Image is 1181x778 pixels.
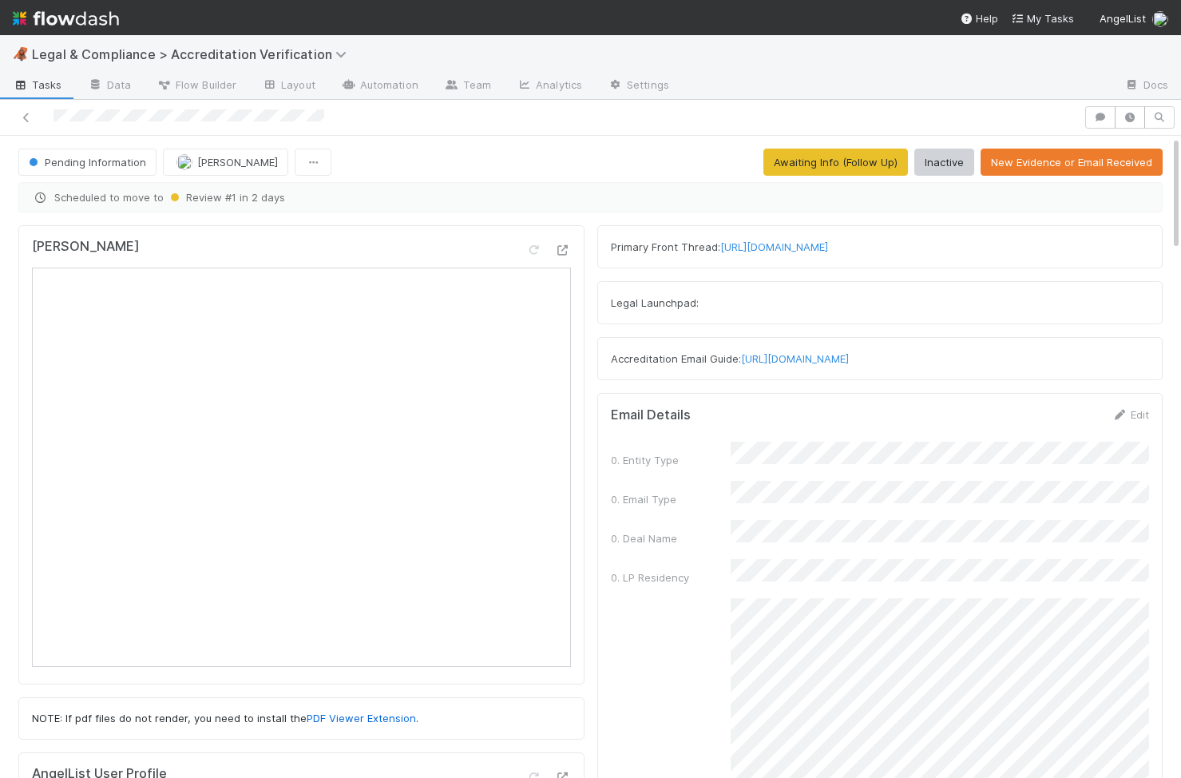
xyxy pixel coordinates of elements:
div: 0. Email Type [611,491,731,507]
span: Primary Front Thread: [611,240,828,253]
p: NOTE: If pdf files do not render, you need to install the . [32,711,571,727]
a: [URL][DOMAIN_NAME] [720,240,828,253]
span: Review #1 [167,191,236,204]
button: New Evidence or Email Received [981,149,1163,176]
button: Awaiting Info (Follow Up) [763,149,908,176]
div: 0. Deal Name [611,530,731,546]
div: 0. Entity Type [611,452,731,468]
span: Legal Launchpad: [611,296,699,309]
div: Help [960,10,998,26]
a: Edit [1112,408,1149,421]
span: 🦧 [13,47,29,61]
span: Flow Builder [157,77,236,93]
a: Layout [249,73,328,99]
a: PDF Viewer Extension [307,712,416,724]
a: My Tasks [1011,10,1074,26]
button: Pending Information [18,149,157,176]
h5: [PERSON_NAME] [32,239,140,255]
img: avatar_7d83f73c-397d-4044-baf2-bb2da42e298f.png [176,154,192,170]
span: Pending Information [26,156,146,169]
button: Inactive [914,149,974,176]
div: 0. LP Residency [611,570,731,585]
span: Accreditation Email Guide: [611,352,849,365]
span: Legal & Compliance > Accreditation Verification [32,46,355,62]
a: Flow Builder [144,73,249,99]
a: Settings [595,73,682,99]
a: Docs [1112,73,1181,99]
a: Automation [328,73,431,99]
img: logo-inverted-e16ddd16eac7371096b0.svg [13,5,119,32]
span: Scheduled to move to in 2 days [32,189,1149,205]
span: Tasks [13,77,62,93]
h5: Email Details [611,407,691,423]
a: Analytics [504,73,595,99]
a: Data [75,73,144,99]
button: [PERSON_NAME] [163,149,288,176]
img: avatar_7d83f73c-397d-4044-baf2-bb2da42e298f.png [1152,11,1168,27]
span: My Tasks [1011,12,1074,25]
span: [PERSON_NAME] [197,156,278,169]
a: Team [431,73,504,99]
span: AngelList [1100,12,1146,25]
a: [URL][DOMAIN_NAME] [741,352,849,365]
